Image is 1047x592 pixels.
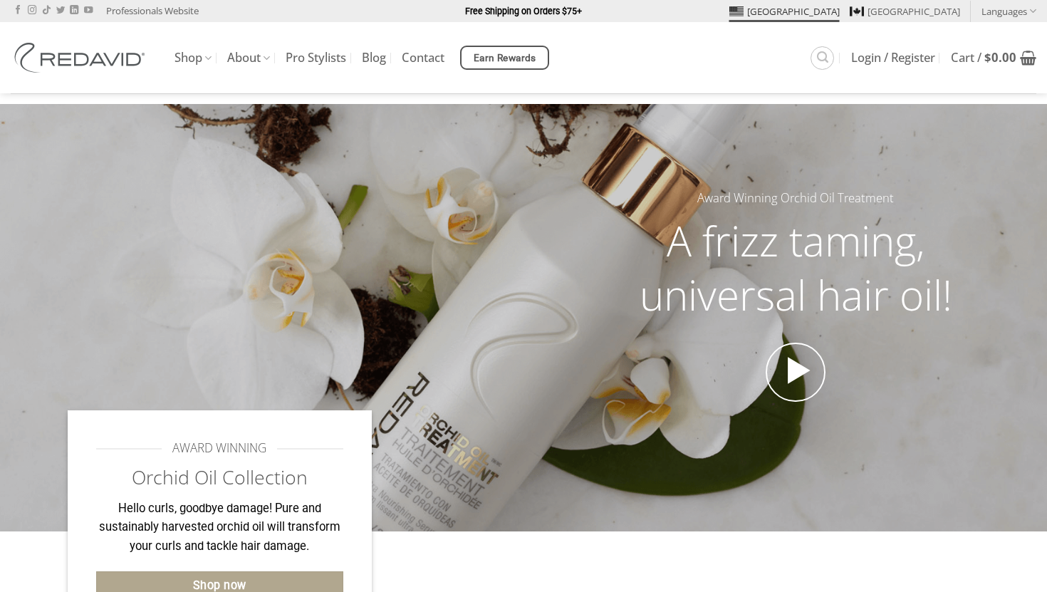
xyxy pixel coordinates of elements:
a: Open video in lightbox [766,343,825,403]
a: Pro Stylists [286,45,346,71]
a: Follow on Facebook [14,6,22,16]
a: Follow on YouTube [84,6,93,16]
h2: Orchid Oil Collection [96,465,343,490]
a: View cart [951,42,1036,73]
span: Earn Rewards [474,51,536,66]
a: Follow on TikTok [42,6,51,16]
p: Hello curls, goodbye damage! Pure and sustainably harvested orchid oil will transform your curls ... [96,499,343,556]
a: Blog [362,45,386,71]
a: Earn Rewards [460,46,549,70]
a: Languages [981,1,1036,21]
a: Contact [402,45,444,71]
span: $ [984,49,991,66]
bdi: 0.00 [984,49,1016,66]
strong: Free Shipping on Orders $75+ [465,6,582,16]
h5: Award Winning Orchid Oil Treatment [612,189,979,208]
a: Login / Register [851,45,935,71]
a: [GEOGRAPHIC_DATA] [850,1,960,22]
a: Follow on Twitter [56,6,65,16]
span: AWARD WINNING [172,439,266,458]
a: Follow on LinkedIn [70,6,78,16]
img: REDAVID Salon Products | United States [11,43,153,73]
a: About [227,44,270,72]
span: Cart / [951,52,1016,63]
a: Shop [174,44,212,72]
a: Follow on Instagram [28,6,36,16]
a: [GEOGRAPHIC_DATA] [729,1,840,22]
span: Login / Register [851,52,935,63]
h2: A frizz taming, universal hair oil! [612,214,979,321]
a: Search [811,46,834,70]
